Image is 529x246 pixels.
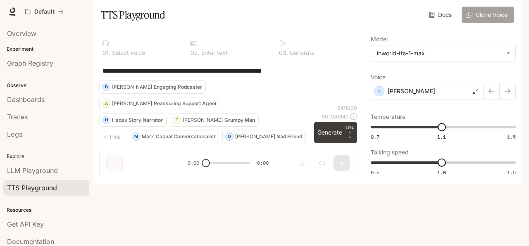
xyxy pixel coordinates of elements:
[314,122,357,143] button: GenerateCTRL +⏎
[371,114,405,120] p: Temperature
[99,80,206,94] button: D[PERSON_NAME]Engaging Podcaster
[371,45,515,61] div: inworld-tts-1-max
[377,49,502,57] div: inworld-tts-1-max
[226,130,233,143] div: O
[154,85,202,90] p: Engaging Podcaster
[99,97,220,110] button: A[PERSON_NAME]Reassuring Support Agent
[371,169,379,176] span: 0.5
[132,130,140,143] div: M
[112,101,152,106] p: [PERSON_NAME]
[507,169,516,176] span: 1.5
[129,130,219,143] button: MMarkCasual Conversationalist
[99,130,126,143] button: Hide
[110,50,145,56] p: Select voice
[346,125,354,135] p: CTRL +
[346,125,354,140] p: ⏎
[371,74,386,80] p: Voice
[200,50,228,56] p: Enter text
[102,50,110,56] p: 0 1 .
[101,7,165,23] h1: TTS Playground
[112,85,152,90] p: [PERSON_NAME]
[102,114,110,127] div: H
[222,130,306,143] button: O[PERSON_NAME]Sad Friend
[279,50,288,56] p: 0 3 .
[183,118,223,123] p: [PERSON_NAME]
[112,118,127,123] p: Hades
[34,8,55,15] p: Default
[371,36,388,42] p: Model
[337,104,357,111] p: 64 / 1000
[170,114,259,127] button: T[PERSON_NAME]Grumpy Man
[277,134,302,139] p: Sad Friend
[437,133,446,140] span: 1.1
[173,114,181,127] div: T
[102,97,110,110] div: A
[142,134,154,139] p: Mark
[427,7,455,23] a: Docs
[154,101,217,106] p: Reassuring Support Agent
[462,7,514,23] button: Clone Voice
[224,118,255,123] p: Grumpy Man
[507,133,516,140] span: 1.5
[99,114,167,127] button: HHadesStory Narrator
[437,169,446,176] span: 1.0
[288,50,315,56] p: Generate
[156,134,215,139] p: Casual Conversationalist
[191,50,200,56] p: 0 2 .
[388,87,435,95] p: [PERSON_NAME]
[371,133,379,140] span: 0.7
[235,134,275,139] p: [PERSON_NAME]
[21,3,67,20] button: All workspaces
[129,118,163,123] p: Story Narrator
[371,149,409,155] p: Talking speed
[102,80,110,94] div: D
